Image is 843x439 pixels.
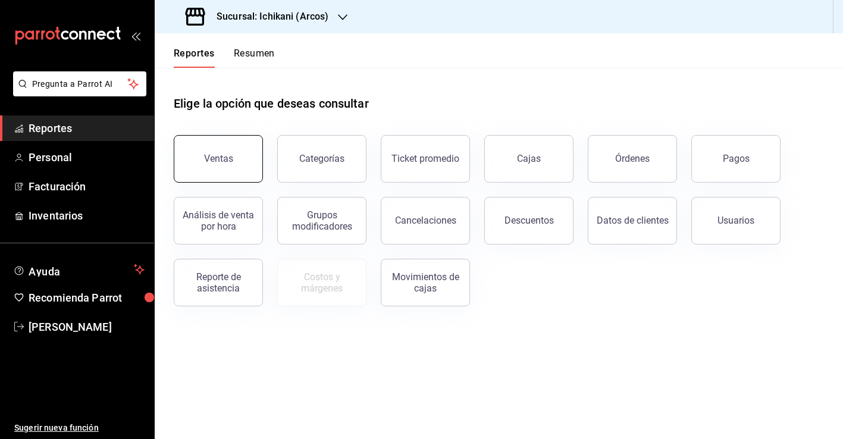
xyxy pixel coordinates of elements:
div: Grupos modificadores [285,209,359,232]
button: Grupos modificadores [277,197,366,244]
div: Ventas [204,153,233,164]
span: Recomienda Parrot [29,290,145,306]
span: Ayuda [29,262,129,277]
button: Reportes [174,48,215,68]
div: Categorías [299,153,344,164]
div: Reporte de asistencia [181,271,255,294]
button: Cancelaciones [381,197,470,244]
button: Descuentos [484,197,574,244]
button: open_drawer_menu [131,31,140,40]
a: Pregunta a Parrot AI [8,86,146,99]
div: Cajas [517,153,541,164]
div: navigation tabs [174,48,275,68]
button: Análisis de venta por hora [174,197,263,244]
h3: Sucursal: Ichikani (Arcos) [207,10,328,24]
button: Ticket promedio [381,135,470,183]
span: Facturación [29,178,145,195]
button: Pregunta a Parrot AI [13,71,146,96]
span: Pregunta a Parrot AI [32,78,128,90]
button: Pagos [691,135,781,183]
div: Usuarios [717,215,754,226]
button: Reporte de asistencia [174,259,263,306]
span: Reportes [29,120,145,136]
button: Categorías [277,135,366,183]
div: Datos de clientes [597,215,669,226]
div: Movimientos de cajas [388,271,462,294]
div: Descuentos [504,215,554,226]
div: Órdenes [615,153,650,164]
button: Contrata inventarios para ver este reporte [277,259,366,306]
div: Ticket promedio [391,153,459,164]
div: Costos y márgenes [285,271,359,294]
span: Sugerir nueva función [14,422,145,434]
div: Cancelaciones [395,215,456,226]
button: Resumen [234,48,275,68]
span: [PERSON_NAME] [29,319,145,335]
span: Inventarios [29,208,145,224]
span: Personal [29,149,145,165]
button: Ventas [174,135,263,183]
button: Movimientos de cajas [381,259,470,306]
h1: Elige la opción que deseas consultar [174,95,369,112]
button: Usuarios [691,197,781,244]
button: Cajas [484,135,574,183]
button: Datos de clientes [588,197,677,244]
div: Análisis de venta por hora [181,209,255,232]
div: Pagos [723,153,750,164]
button: Órdenes [588,135,677,183]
